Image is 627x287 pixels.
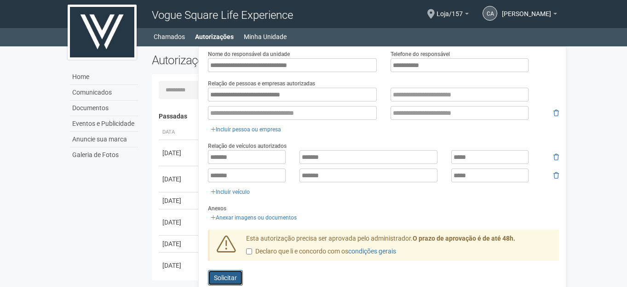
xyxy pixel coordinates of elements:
[502,11,557,19] a: [PERSON_NAME]
[162,174,196,184] div: [DATE]
[239,234,559,261] div: Esta autorização precisa ser aprovada pelo administrador.
[553,172,559,179] i: Remover
[502,1,551,17] span: Carlos Alexandre Mc Adam Ferreira
[553,110,559,116] i: Remover
[208,270,243,286] button: Solicitar
[70,69,138,85] a: Home
[553,154,559,160] i: Remover
[162,239,196,248] div: [DATE]
[244,30,287,43] a: Minha Unidade
[214,274,237,281] span: Solicitar
[208,124,284,135] a: Incluir pessoa ou empresa
[70,132,138,147] a: Anuncie sua marca
[159,113,553,120] h4: Passadas
[162,261,196,270] div: [DATE]
[70,147,138,163] a: Galeria de Fotos
[437,1,463,17] span: Loja/157
[246,247,396,256] label: Declaro que li e concordo com os
[162,196,196,205] div: [DATE]
[159,125,200,140] th: Data
[208,50,290,58] label: Nome do responsável da unidade
[208,204,226,213] label: Anexos
[208,142,287,150] label: Relação de veículos autorizados
[162,148,196,158] div: [DATE]
[413,235,515,242] strong: O prazo de aprovação é de até 48h.
[483,6,497,21] a: CA
[70,116,138,132] a: Eventos e Publicidade
[348,248,396,255] a: condições gerais
[162,218,196,227] div: [DATE]
[208,79,315,88] label: Relação de pessoas e empresas autorizadas
[70,85,138,101] a: Comunicados
[152,9,293,22] span: Vogue Square Life Experience
[195,30,234,43] a: Autorizações
[70,101,138,116] a: Documentos
[437,11,469,19] a: Loja/157
[391,50,450,58] label: Telefone do responsável
[246,248,252,254] input: Declaro que li e concordo com oscondições gerais
[154,30,185,43] a: Chamados
[68,5,137,60] img: logo.jpg
[208,187,253,197] a: Incluir veículo
[152,53,349,67] h2: Autorizações
[208,213,299,223] a: Anexar imagens ou documentos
